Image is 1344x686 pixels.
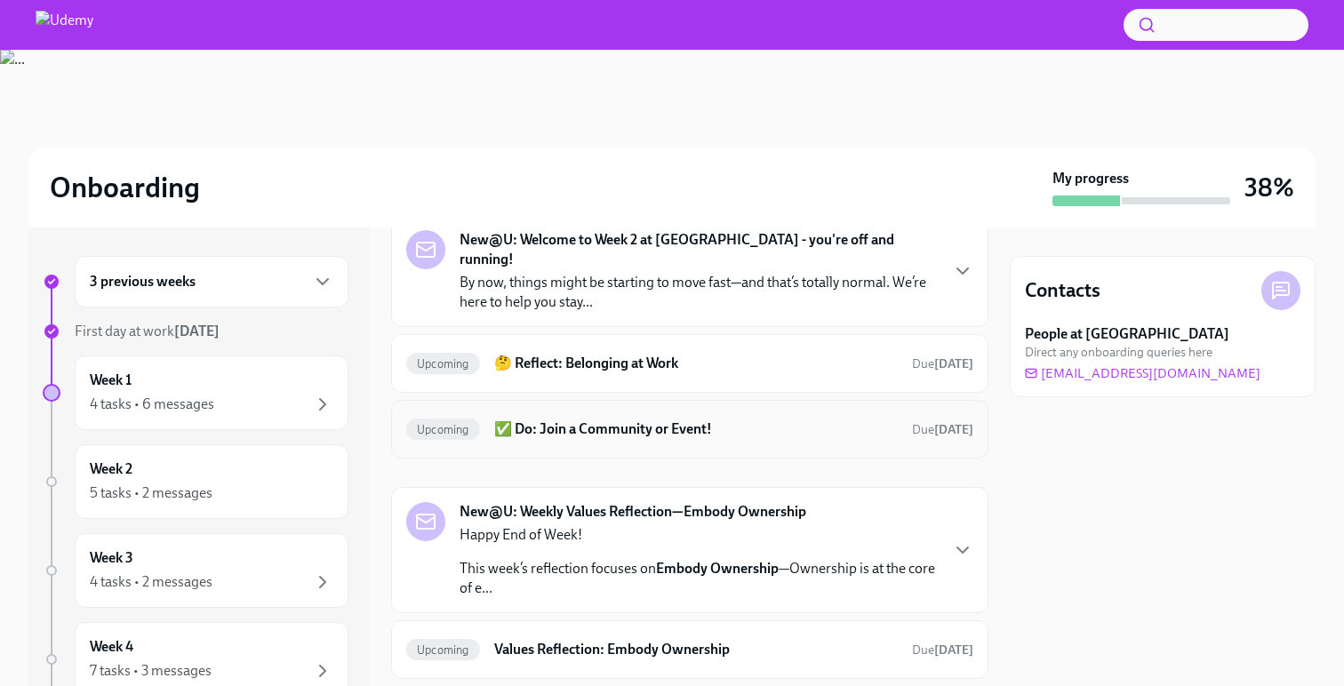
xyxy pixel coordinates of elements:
[934,422,973,437] strong: [DATE]
[174,323,220,339] strong: [DATE]
[460,502,806,522] strong: New@U: Weekly Values Reflection—Embody Ownership
[43,444,348,519] a: Week 25 tasks • 2 messages
[43,355,348,430] a: Week 14 tasks • 6 messages
[460,230,938,269] strong: New@U: Welcome to Week 2 at [GEOGRAPHIC_DATA] - you're off and running!
[36,11,93,39] img: Udemy
[494,354,898,373] h6: 🤔 Reflect: Belonging at Work
[912,422,973,437] span: Due
[1025,324,1229,344] strong: People at [GEOGRAPHIC_DATA]
[90,637,133,657] h6: Week 4
[75,323,220,339] span: First day at work
[90,371,132,390] h6: Week 1
[1244,171,1294,203] h3: 38%
[90,395,214,414] div: 4 tasks • 6 messages
[90,661,212,681] div: 7 tasks • 3 messages
[460,559,938,598] p: This week’s reflection focuses on —Ownership is at the core of e...
[1025,364,1260,382] a: [EMAIL_ADDRESS][DOMAIN_NAME]
[912,355,973,372] span: October 18th, 2025 08:00
[656,560,779,577] strong: Embody Ownership
[90,572,212,592] div: 4 tasks • 2 messages
[460,525,938,545] p: Happy End of Week!
[494,640,898,659] h6: Values Reflection: Embody Ownership
[406,415,973,443] a: Upcoming✅ Do: Join a Community or Event!Due[DATE]
[406,423,480,436] span: Upcoming
[912,642,973,658] span: October 20th, 2025 08:00
[934,356,973,371] strong: [DATE]
[912,642,973,658] span: Due
[406,643,480,657] span: Upcoming
[43,322,348,341] a: First day at work[DATE]
[90,272,196,291] h6: 3 previous weeks
[934,642,973,658] strong: [DATE]
[90,548,133,568] h6: Week 3
[494,419,898,439] h6: ✅ Do: Join a Community or Event!
[406,635,973,664] a: UpcomingValues Reflection: Embody OwnershipDue[DATE]
[43,533,348,608] a: Week 34 tasks • 2 messages
[1025,344,1212,361] span: Direct any onboarding queries here
[406,357,480,371] span: Upcoming
[75,256,348,307] div: 3 previous weeks
[1025,277,1100,304] h4: Contacts
[90,459,132,479] h6: Week 2
[50,170,200,205] h2: Onboarding
[912,356,973,371] span: Due
[460,273,938,312] p: By now, things might be starting to move fast—and that’s totally normal. We’re here to help you s...
[406,349,973,378] a: Upcoming🤔 Reflect: Belonging at WorkDue[DATE]
[1052,169,1129,188] strong: My progress
[912,421,973,438] span: October 18th, 2025 08:00
[90,483,212,503] div: 5 tasks • 2 messages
